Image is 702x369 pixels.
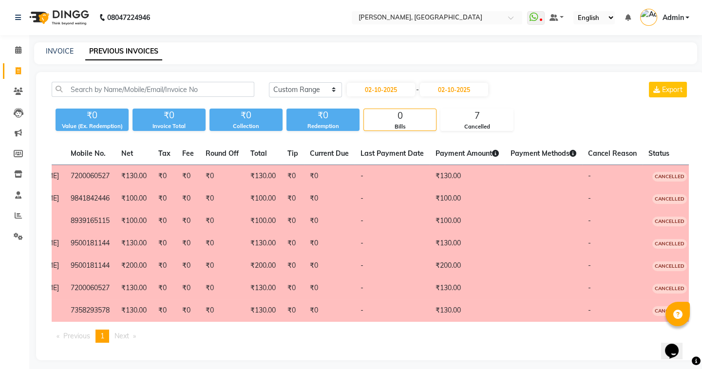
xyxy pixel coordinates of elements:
span: Round Off [206,149,239,158]
span: Admin [662,13,683,23]
span: - [588,239,591,247]
td: ₹200.00 [115,255,152,277]
span: - [588,194,591,203]
td: ₹0 [200,255,245,277]
span: - [588,283,591,292]
span: Next [114,332,129,340]
span: CANCELLED [652,261,687,271]
td: ₹130.00 [245,232,282,255]
td: ₹0 [200,187,245,210]
td: ₹0 [304,210,355,232]
td: ₹0 [152,187,176,210]
button: Export [649,82,687,97]
td: - [355,299,430,322]
img: Admin [640,9,657,26]
div: Bills [364,123,436,131]
span: - [588,171,591,180]
td: 7200060527 [65,165,115,188]
span: Fee [182,149,194,158]
td: ₹0 [152,277,176,299]
td: ₹130.00 [430,232,505,255]
div: Cancelled [441,123,513,131]
span: CANCELLED [652,284,687,294]
td: ₹130.00 [245,299,282,322]
span: Payment Amount [436,149,499,158]
span: Net [121,149,133,158]
span: - [588,306,591,314]
span: CANCELLED [652,194,687,204]
span: - [588,261,591,270]
td: ₹130.00 [115,165,152,188]
span: Total [250,149,267,158]
div: Invoice Total [133,122,206,130]
span: 1 [100,332,104,340]
td: ₹200.00 [245,255,282,277]
td: - [355,165,430,188]
td: ₹0 [200,165,245,188]
td: ₹0 [176,232,200,255]
td: 7200060527 [65,277,115,299]
span: Previous [63,332,90,340]
div: ₹0 [56,109,129,122]
td: ₹0 [176,187,200,210]
td: - [355,277,430,299]
td: 9500181144 [65,255,115,277]
iframe: chat widget [661,330,692,359]
span: Export [662,85,683,94]
td: 7358293578 [65,299,115,322]
span: CANCELLED [652,306,687,316]
td: - [355,187,430,210]
td: ₹100.00 [430,210,505,232]
input: End Date [420,83,488,96]
input: Search by Name/Mobile/Email/Invoice No [52,82,254,97]
span: Tip [287,149,298,158]
td: ₹0 [200,232,245,255]
td: ₹130.00 [115,299,152,322]
td: ₹130.00 [245,277,282,299]
div: Value (Ex. Redemption) [56,122,129,130]
td: ₹0 [152,299,176,322]
td: ₹200.00 [430,255,505,277]
a: PREVIOUS INVOICES [85,43,162,60]
td: ₹0 [282,187,304,210]
td: ₹100.00 [430,187,505,210]
td: ₹100.00 [115,210,152,232]
span: CANCELLED [652,172,687,182]
img: logo [25,4,92,31]
span: - [416,85,419,95]
td: ₹0 [304,187,355,210]
td: ₹130.00 [115,277,152,299]
td: ₹130.00 [245,165,282,188]
td: ₹0 [282,277,304,299]
div: ₹0 [209,109,283,122]
span: Mobile No. [71,149,106,158]
td: ₹0 [152,232,176,255]
div: 0 [364,109,436,123]
td: ₹0 [282,210,304,232]
td: ₹0 [152,255,176,277]
td: ₹0 [200,277,245,299]
input: Start Date [347,83,415,96]
td: ₹0 [282,232,304,255]
td: 9500181144 [65,232,115,255]
td: 9841842446 [65,187,115,210]
td: ₹0 [282,299,304,322]
td: ₹0 [200,210,245,232]
td: ₹100.00 [245,187,282,210]
td: ₹130.00 [430,165,505,188]
div: 7 [441,109,513,123]
td: ₹0 [304,277,355,299]
span: CANCELLED [652,217,687,226]
span: Tax [158,149,171,158]
span: - [588,216,591,225]
td: ₹0 [304,255,355,277]
td: ₹0 [176,255,200,277]
td: ₹130.00 [430,299,505,322]
td: ₹0 [304,165,355,188]
td: - [355,210,430,232]
td: ₹0 [176,210,200,232]
span: Cancel Reason [588,149,637,158]
span: Status [648,149,669,158]
td: ₹100.00 [245,210,282,232]
span: Last Payment Date [360,149,424,158]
